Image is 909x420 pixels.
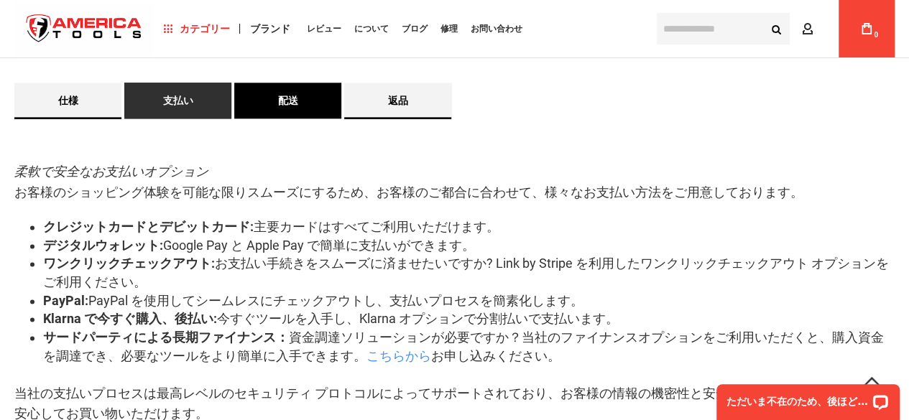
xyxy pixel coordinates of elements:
[163,238,475,253] font: Google Pay と Apple Pay で簡単に支払いができます。
[14,83,121,118] a: 仕様
[217,311,619,326] font: 今すぐツールを入手し、Klarna オプションで分割払いで支払います。
[14,164,208,179] font: 柔軟で安全なお支払いオプション
[43,238,163,253] font: デジタルウォレット:
[43,311,217,326] font: Klarna で今すぐ購入、後払い:
[440,24,458,34] font: 修理
[43,293,88,308] font: PayPal:
[43,330,289,345] font: サードパーティによる長期ファイナンス：
[14,185,803,200] font: お客様のショッピング体験を可能な限りスムーズにするため、お客様のご都合に合わせて、様々なお支払い方法をご用意しております。
[431,348,560,363] font: お申し込みください。
[762,15,790,42] button: 検索
[348,19,395,39] a: について
[818,23,869,34] font: アカウント
[58,95,78,106] font: 仕様
[874,31,878,39] font: 0
[20,22,252,33] font: ただいま不在のため、後ほど再度ご確認ください。
[43,219,254,234] font: クレジットカードとデビットカード:
[14,2,154,56] a: 店舗ロゴ
[395,19,434,39] a: ブログ
[250,23,290,34] font: ブランド
[157,19,236,39] a: カテゴリー
[278,95,298,106] font: 配送
[402,24,428,34] font: ブログ
[464,19,529,39] a: お問い合わせ
[300,19,348,39] a: レビュー
[434,19,464,39] a: 修理
[180,23,230,34] font: カテゴリー
[366,348,431,363] a: こちらから
[43,330,884,363] font: 資金調達ソリューションが必要ですか？当社のファイナンスオプションをご利用いただくと、購入資金を調達でき、必要なツールをより簡単に入手できます。
[354,24,389,34] font: について
[43,256,215,271] font: ワンクリックチェックアウト:
[244,19,297,39] a: ブランド
[43,256,889,289] font: お支払い手続きをスムーズに済ませたいですか? Link by Stripe を利用したワンクリックチェックアウト オプションをご利用ください。
[344,83,451,118] a: 返品
[471,24,522,34] font: お問い合わせ
[707,375,909,420] iframe: LiveChatチャットウィジェット
[234,83,341,118] a: 配送
[165,19,183,36] button: LiveChatチャットウィジェットを開く
[88,293,583,308] font: PayPal を使用してシームレスにチェックアウトし、支払いプロセスを簡素化します。
[14,2,154,56] img: アメリカツール
[124,83,231,118] a: 支払い
[307,24,341,34] font: レビュー
[254,219,499,234] font: 主要カードはすべてご利用いただけます。
[163,95,193,106] font: 支払い
[388,95,408,106] font: 返品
